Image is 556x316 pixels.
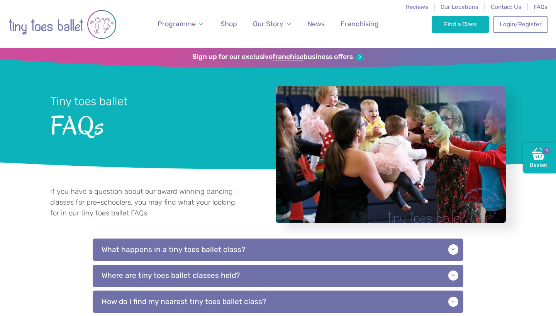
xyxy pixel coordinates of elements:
img: tiny toes ballet [8,5,117,44]
span: Shop [220,20,237,28]
span: Our Story [253,20,283,28]
a: Basket1 [523,143,556,173]
p: Where are tiny toes ballet classes held? [93,265,463,287]
a: Our Story [249,15,295,33]
strong: franchise [273,53,303,61]
a: FAQs [534,3,548,10]
a: Our Locations [441,3,478,10]
span: News [307,20,325,28]
span: FAQs [50,109,255,140]
a: Reviews [406,3,428,10]
a: Login/Register [493,16,548,33]
p: What happens in a tiny toes ballet class? [93,239,463,261]
small: Tiny toes ballet [50,95,128,108]
a: Contact Us [491,3,521,10]
span: 1 [542,146,551,155]
span: Franchising [341,20,379,28]
a: Find a Class [432,16,489,33]
a: Sign up for our exclusivefranchisebusiness offers [192,53,363,61]
p: If you have a question about our award winning dancing classes for pre-schoolers, you may find wh... [50,187,242,219]
a: Programme [154,15,207,33]
a: Franchising [337,15,382,33]
p: How do I find my nearest tiny toes ballet class? [93,291,463,313]
span: Programme [158,20,196,28]
a: News [304,15,328,33]
a: Shop [217,15,241,33]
